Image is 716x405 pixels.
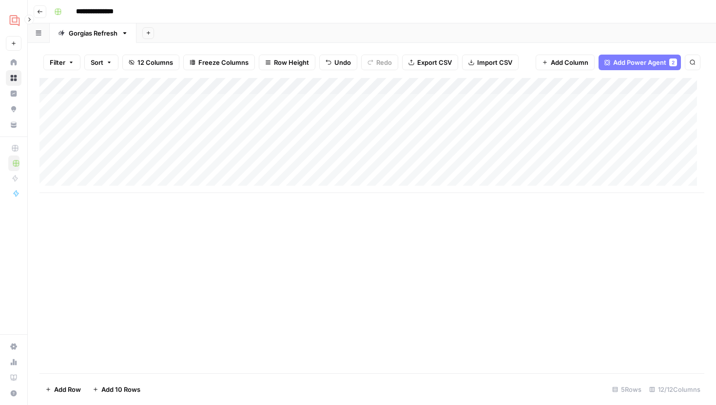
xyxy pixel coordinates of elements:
button: Row Height [259,55,315,70]
button: Redo [361,55,398,70]
span: Row Height [274,58,309,67]
span: Undo [334,58,351,67]
button: 12 Columns [122,55,179,70]
span: Add Row [54,385,81,394]
button: Workspace: Gorgias [6,8,21,32]
div: 12/12 Columns [645,382,704,397]
a: Browse [6,70,21,86]
span: Filter [50,58,65,67]
button: Export CSV [402,55,458,70]
a: Your Data [6,117,21,133]
div: 2 [669,58,677,66]
button: Add Power Agent2 [599,55,681,70]
span: Add Column [551,58,588,67]
button: Import CSV [462,55,519,70]
button: Help + Support [6,386,21,401]
a: Home [6,55,21,70]
img: Gorgias Logo [6,11,23,29]
button: Add Row [39,382,87,397]
span: 2 [672,58,675,66]
button: Add Column [536,55,595,70]
div: 5 Rows [608,382,645,397]
a: Insights [6,86,21,101]
span: Redo [376,58,392,67]
div: Gorgias Refresh [69,28,117,38]
span: Export CSV [417,58,452,67]
button: Filter [43,55,80,70]
a: Gorgias Refresh [50,23,136,43]
button: Add 10 Rows [87,382,146,397]
span: Freeze Columns [198,58,249,67]
span: Add 10 Rows [101,385,140,394]
a: Settings [6,339,21,354]
button: Freeze Columns [183,55,255,70]
span: Import CSV [477,58,512,67]
a: Usage [6,354,21,370]
button: Undo [319,55,357,70]
span: 12 Columns [137,58,173,67]
a: Learning Hub [6,370,21,386]
a: Opportunities [6,101,21,117]
span: Sort [91,58,103,67]
span: Add Power Agent [613,58,666,67]
button: Sort [84,55,118,70]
